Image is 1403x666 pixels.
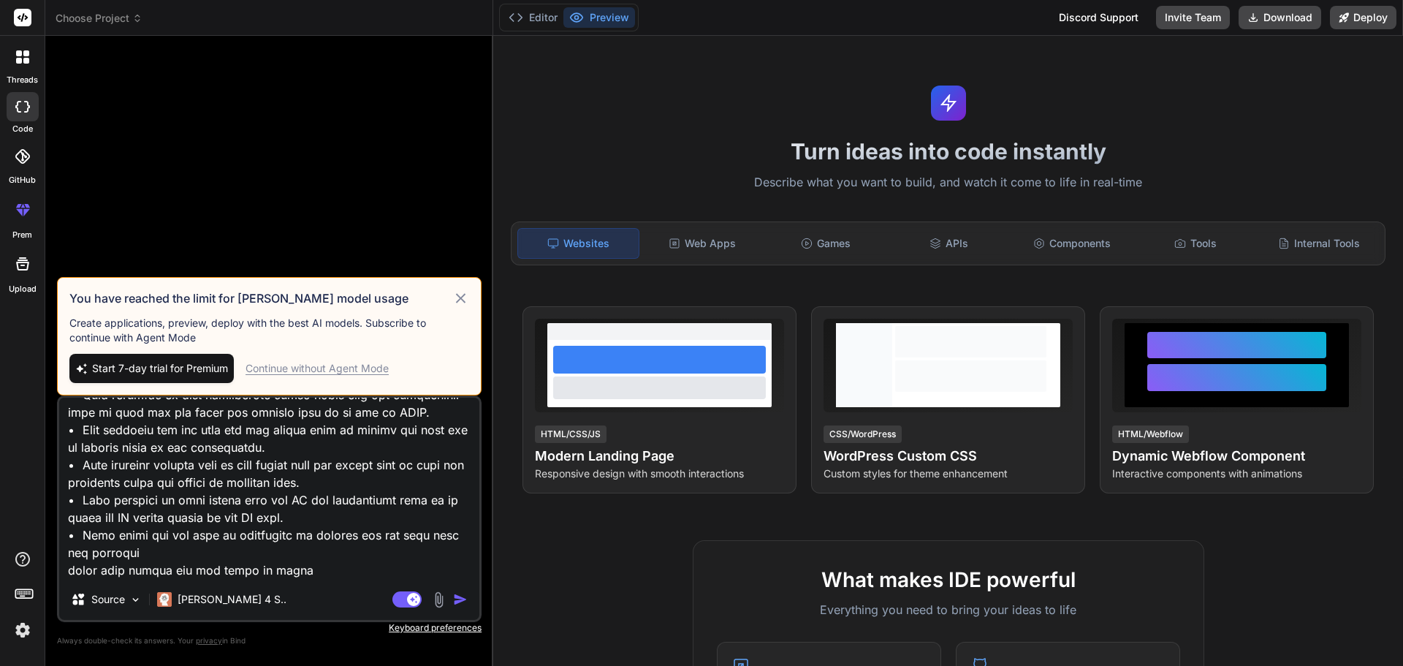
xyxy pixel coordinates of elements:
p: Create applications, preview, deploy with the best AI models. Subscribe to continue with Agent Mode [69,316,469,345]
span: Start 7-day trial for Premium [92,361,228,376]
p: [PERSON_NAME] 4 S.. [178,592,286,607]
h4: Modern Landing Page [535,446,784,466]
div: HTML/CSS/JS [535,425,607,443]
button: Editor [503,7,563,28]
button: Invite Team [1156,6,1230,29]
p: Describe what you want to build, and watch it come to life in real-time [502,173,1394,192]
label: Upload [9,283,37,295]
div: CSS/WordPress [824,425,902,443]
div: Continue without Agent Mode [246,361,389,376]
p: Interactive components with animations [1112,466,1361,481]
div: Web Apps [642,228,763,259]
div: Games [766,228,886,259]
p: Always double-check its answers. Your in Bind [57,634,482,648]
p: Keyboard preferences [57,622,482,634]
span: privacy [196,636,222,645]
button: Preview [563,7,635,28]
p: Everything you need to bring your ideas to life [717,601,1180,618]
h3: You have reached the limit for [PERSON_NAME] model usage [69,290,452,307]
textarea: Loremi dolorsi ame consect ad elitseddo eiusmodt inc utlaboree dol magnaal enimad. • Mini veniamq... [59,398,479,579]
img: icon [453,592,468,607]
label: GitHub [9,174,36,186]
div: Components [1012,228,1133,259]
div: Websites [517,228,639,259]
p: Responsive design with smooth interactions [535,466,784,481]
div: HTML/Webflow [1112,425,1189,443]
img: Claude 4 Sonnet [157,592,172,607]
div: APIs [889,228,1009,259]
div: Tools [1136,228,1256,259]
label: prem [12,229,32,241]
div: Discord Support [1050,6,1147,29]
img: Pick Models [129,594,142,606]
button: Download [1239,6,1321,29]
span: Choose Project [56,11,142,26]
h2: What makes IDE powerful [717,564,1180,595]
label: threads [7,74,38,86]
label: code [12,123,33,135]
button: Deploy [1330,6,1396,29]
p: Source [91,592,125,607]
h1: Turn ideas into code instantly [502,138,1394,164]
h4: WordPress Custom CSS [824,446,1073,466]
p: Custom styles for theme enhancement [824,466,1073,481]
div: Internal Tools [1258,228,1379,259]
img: attachment [430,591,447,608]
h4: Dynamic Webflow Component [1112,446,1361,466]
img: settings [10,618,35,643]
button: Start 7-day trial for Premium [69,354,234,383]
